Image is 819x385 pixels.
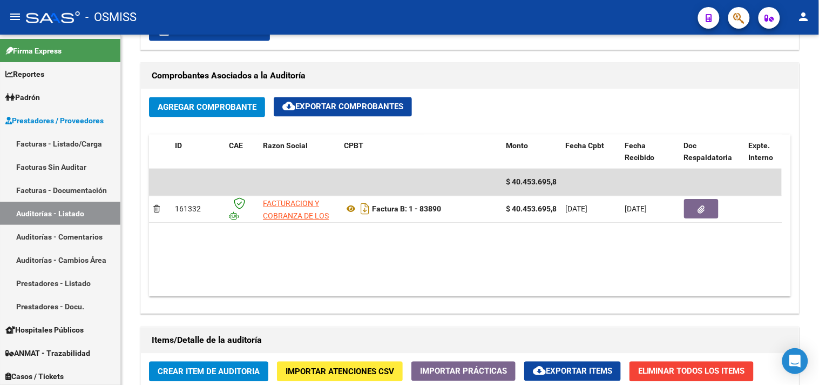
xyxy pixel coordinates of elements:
mat-icon: person [797,10,810,23]
span: Razon Social [263,142,308,150]
span: Reportes [5,68,44,80]
span: ID [175,142,182,150]
span: Firma Express [5,45,62,57]
span: CPBT [344,142,363,150]
button: Exportar Comprobantes [274,97,412,117]
i: Descargar documento [358,201,372,218]
span: Hospitales Públicos [5,324,84,336]
div: Open Intercom Messenger [782,348,808,374]
datatable-header-cell: Razon Social [259,135,340,170]
span: Guardar Comentario [158,26,261,36]
span: Doc Respaldatoria [684,142,733,163]
span: Prestadores / Proveedores [5,115,104,127]
button: Importar Atenciones CSV [277,362,403,382]
button: Eliminar Todos los Items [630,362,754,382]
datatable-header-cell: Monto [502,135,561,170]
span: - OSMISS [85,5,137,29]
strong: Factura B: 1 - 83890 [372,205,441,214]
datatable-header-cell: Fecha Recibido [620,135,680,170]
button: Importar Prácticas [411,362,516,381]
span: Importar Prácticas [420,367,507,376]
datatable-header-cell: CPBT [340,135,502,170]
button: Agregar Comprobante [149,97,265,117]
span: Fecha Recibido [625,142,655,163]
span: Agregar Comprobante [158,103,256,112]
span: Importar Atenciones CSV [286,367,394,377]
span: Fecha Cpbt [565,142,604,150]
span: Exportar Items [533,367,612,376]
span: ANMAT - Trazabilidad [5,347,90,359]
datatable-header-cell: ID [171,135,225,170]
span: $ 40.453.695,83 [506,178,561,187]
span: [DATE] [625,205,647,214]
span: Monto [506,142,528,150]
span: FACTURACION Y COBRANZA DE LOS EFECTORES PUBLICOS S.E. [263,200,329,245]
span: Eliminar Todos los Items [638,367,745,376]
h1: Items/Detalle de la auditoría [152,332,788,349]
datatable-header-cell: Fecha Cpbt [561,135,620,170]
span: [DATE] [565,205,587,214]
span: Exportar Comprobantes [282,102,403,112]
datatable-header-cell: Doc Respaldatoria [680,135,744,170]
span: Crear Item de Auditoria [158,367,260,377]
strong: $ 40.453.695,83 [506,205,561,214]
datatable-header-cell: CAE [225,135,259,170]
mat-icon: menu [9,10,22,23]
button: Exportar Items [524,362,621,381]
h1: Comprobantes Asociados a la Auditoría [152,68,788,85]
span: 161332 [175,205,201,214]
datatable-header-cell: Expte. Interno [744,135,782,170]
mat-icon: cloud_download [282,100,295,113]
mat-icon: cloud_download [533,364,546,377]
span: Expte. Interno [749,142,774,163]
button: Crear Item de Auditoria [149,362,268,382]
span: Padrón [5,91,40,103]
span: CAE [229,142,243,150]
span: Casos / Tickets [5,370,64,382]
